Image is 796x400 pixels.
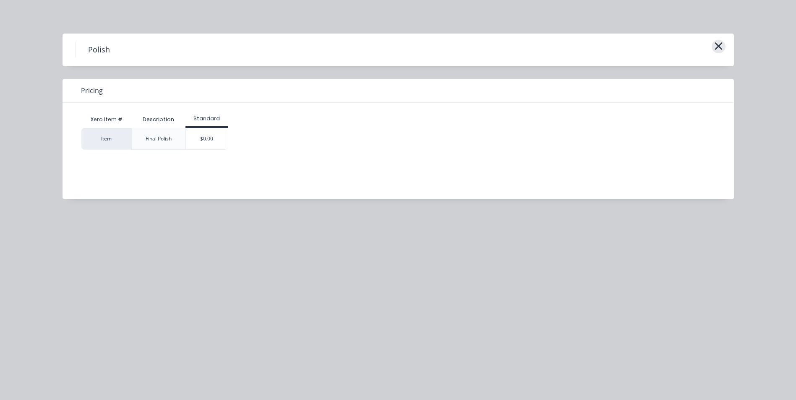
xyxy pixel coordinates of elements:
[185,115,228,122] div: Standard
[146,135,172,143] div: Final Polish
[186,128,228,149] div: $0.00
[81,128,132,150] div: Item
[81,111,132,128] div: Xero Item #
[81,86,103,96] span: Pricing
[75,42,123,58] h4: Polish
[136,109,181,130] div: Description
